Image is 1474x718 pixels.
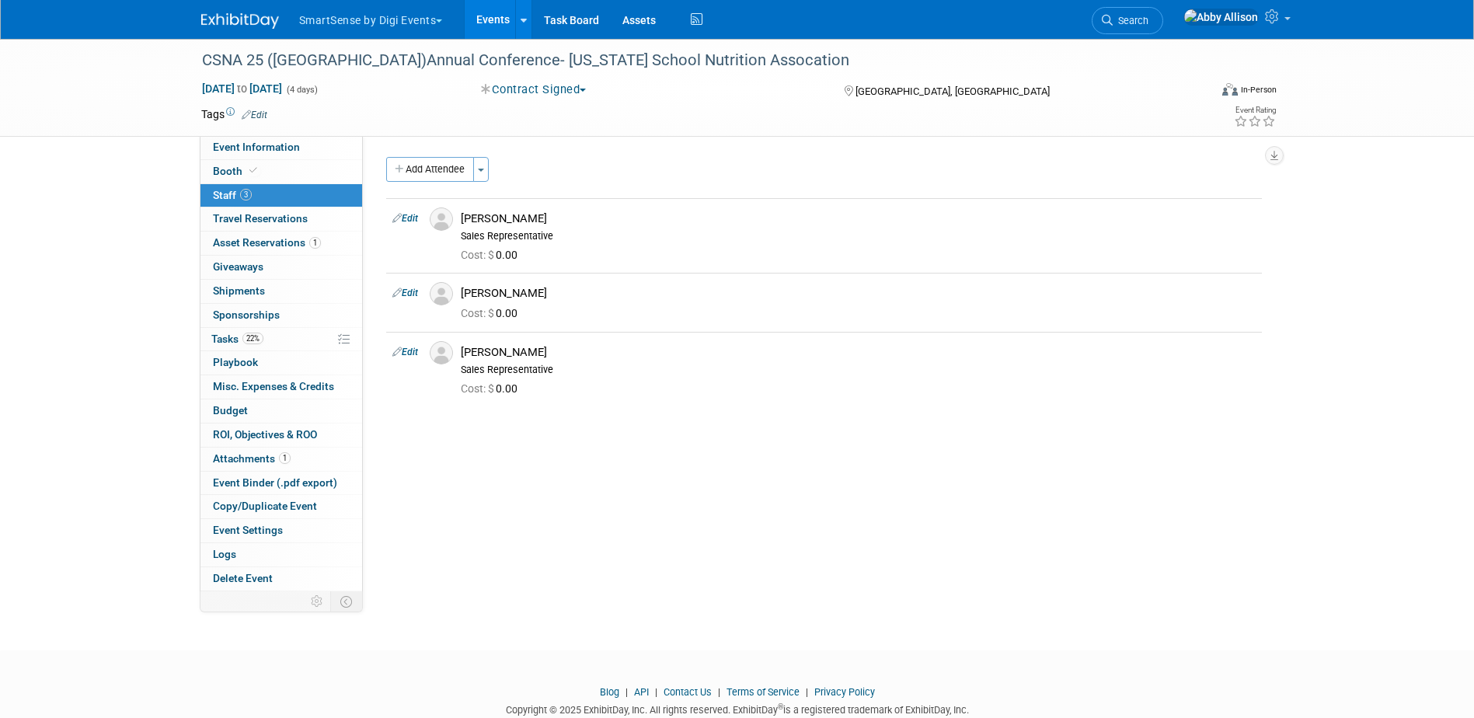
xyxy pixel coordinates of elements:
a: Search [1092,7,1163,34]
a: Playbook [200,351,362,375]
span: Cost: $ [461,382,496,395]
span: Booth [213,165,260,177]
span: Giveaways [213,260,263,273]
span: Shipments [213,284,265,297]
span: Search [1113,15,1148,26]
a: Asset Reservations1 [200,232,362,255]
a: Terms of Service [727,686,800,698]
span: Travel Reservations [213,212,308,225]
img: Abby Allison [1183,9,1259,26]
a: Privacy Policy [814,686,875,698]
button: Add Attendee [386,157,474,182]
span: Cost: $ [461,249,496,261]
a: Edit [392,288,418,298]
a: Shipments [200,280,362,303]
button: Contract Signed [476,82,592,98]
span: | [714,686,724,698]
span: 3 [240,189,252,200]
span: 0.00 [461,382,524,395]
a: Edit [392,347,418,357]
sup: ® [778,702,783,711]
a: Event Settings [200,519,362,542]
span: 22% [242,333,263,344]
span: Asset Reservations [213,236,321,249]
span: | [802,686,812,698]
span: 1 [309,237,321,249]
div: [PERSON_NAME] [461,286,1256,301]
span: Staff [213,189,252,201]
a: Staff3 [200,184,362,207]
span: Event Information [213,141,300,153]
a: ROI, Objectives & ROO [200,423,362,447]
td: Toggle Event Tabs [330,591,362,612]
a: Misc. Expenses & Credits [200,375,362,399]
span: Delete Event [213,572,273,584]
span: Sponsorships [213,308,280,321]
span: Budget [213,404,248,417]
img: Associate-Profile-5.png [430,282,453,305]
span: Misc. Expenses & Credits [213,380,334,392]
span: 1 [279,452,291,464]
a: API [634,686,649,698]
span: Logs [213,548,236,560]
span: Attachments [213,452,291,465]
a: Blog [600,686,619,698]
span: [GEOGRAPHIC_DATA], [GEOGRAPHIC_DATA] [855,85,1050,97]
span: Playbook [213,356,258,368]
a: Event Information [200,136,362,159]
i: Booth reservation complete [249,166,257,175]
a: Sponsorships [200,304,362,327]
span: 0.00 [461,249,524,261]
div: [PERSON_NAME] [461,345,1256,360]
a: Booth [200,160,362,183]
div: Event Format [1117,81,1277,104]
img: Format-Inperson.png [1222,83,1238,96]
span: ROI, Objectives & ROO [213,428,317,441]
span: (4 days) [285,85,318,95]
a: Contact Us [664,686,712,698]
div: [PERSON_NAME] [461,211,1256,226]
span: Event Settings [213,524,283,536]
a: Attachments1 [200,448,362,471]
span: Tasks [211,333,263,345]
a: Event Binder (.pdf export) [200,472,362,495]
td: Personalize Event Tab Strip [304,591,331,612]
div: Sales Representative [461,230,1256,242]
span: Event Binder (.pdf export) [213,476,337,489]
a: Travel Reservations [200,207,362,231]
span: [DATE] [DATE] [201,82,283,96]
a: Copy/Duplicate Event [200,495,362,518]
div: In-Person [1240,84,1277,96]
span: to [235,82,249,95]
a: Tasks22% [200,328,362,351]
span: | [651,686,661,698]
img: ExhibitDay [201,13,279,29]
span: Cost: $ [461,307,496,319]
span: Copy/Duplicate Event [213,500,317,512]
a: Logs [200,543,362,566]
a: Edit [242,110,267,120]
div: CSNA 25 ([GEOGRAPHIC_DATA])Annual Conference- [US_STATE] School Nutrition Assocation [197,47,1186,75]
div: Event Rating [1234,106,1276,114]
img: Associate-Profile-5.png [430,341,453,364]
a: Delete Event [200,567,362,591]
img: Associate-Profile-5.png [430,207,453,231]
a: Edit [392,213,418,224]
td: Tags [201,106,267,122]
span: 0.00 [461,307,524,319]
div: Sales Representative [461,364,1256,376]
a: Giveaways [200,256,362,279]
a: Budget [200,399,362,423]
span: | [622,686,632,698]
